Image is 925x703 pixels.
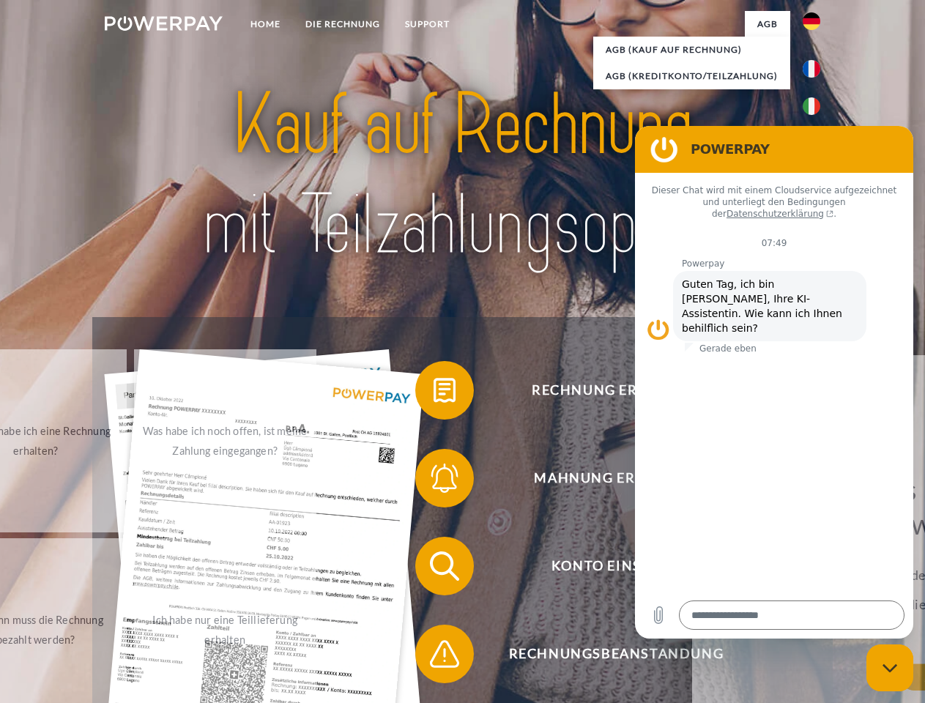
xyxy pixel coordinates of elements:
a: AGB (Kreditkonto/Teilzahlung) [593,63,790,89]
img: it [803,97,820,115]
div: Was habe ich noch offen, ist meine Zahlung eingegangen? [143,421,308,461]
span: Konto einsehen [437,537,795,595]
iframe: Messaging-Fenster [635,126,913,639]
img: fr [803,60,820,78]
div: Ich habe nur eine Teillieferung erhalten [143,610,308,650]
a: SUPPORT [393,11,462,37]
button: Konto einsehen [415,537,796,595]
a: DIE RECHNUNG [293,11,393,37]
a: AGB (Kauf auf Rechnung) [593,37,790,63]
img: logo-powerpay-white.svg [105,16,223,31]
span: Rechnungsbeanstandung [437,625,795,683]
a: agb [745,11,790,37]
iframe: Schaltfläche zum Öffnen des Messaging-Fensters; Konversation läuft [866,644,913,691]
a: Home [238,11,293,37]
img: title-powerpay_de.svg [140,70,785,280]
img: qb_warning.svg [426,636,463,672]
img: qb_search.svg [426,548,463,584]
button: Rechnungsbeanstandung [415,625,796,683]
img: de [803,12,820,30]
a: Was habe ich noch offen, ist meine Zahlung eingegangen? [134,349,316,532]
